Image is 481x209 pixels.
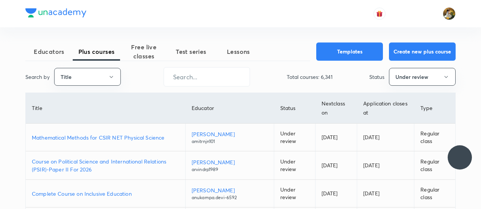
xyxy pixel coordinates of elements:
[25,73,50,81] p: Search by
[376,10,383,17] img: avatar
[315,180,357,207] td: [DATE]
[25,47,73,56] span: Educators
[357,151,414,180] td: [DATE]
[192,186,268,201] a: [PERSON_NAME]anukampa.devi-6592
[120,42,167,61] span: Free live classes
[357,180,414,207] td: [DATE]
[192,158,268,166] p: [PERSON_NAME]
[287,73,333,81] p: Total courses: 6,341
[54,68,121,86] button: Title
[167,47,215,56] span: Test series
[315,124,357,151] td: [DATE]
[357,124,414,151] td: [DATE]
[455,153,464,162] img: ttu
[389,42,456,61] button: Create new plus course
[414,93,455,124] th: Type
[25,8,86,17] img: Company Logo
[315,93,357,124] th: Next class on
[164,67,250,86] input: Search...
[357,93,414,124] th: Application closes at
[185,93,274,124] th: Educator
[192,158,268,173] a: [PERSON_NAME]arvindrp1989
[26,93,185,124] th: Title
[369,73,384,81] p: Status
[32,134,179,141] a: Mathematical Methods for CSIR NET Physical Science
[315,151,357,180] td: [DATE]
[414,124,455,151] td: Regular class
[389,68,456,86] button: Under review
[25,8,86,19] a: Company Logo
[192,138,268,145] p: amitrnjn101
[274,151,315,180] td: Under review
[192,166,268,173] p: arvindrp1989
[373,8,386,20] button: avatar
[443,7,456,20] img: Gayatri Chillure
[414,151,455,180] td: Regular class
[274,124,315,151] td: Under review
[192,194,268,201] p: anukampa.devi-6592
[192,186,268,194] p: [PERSON_NAME]
[274,180,315,207] td: Under review
[73,47,120,56] span: Plus courses
[274,93,315,124] th: Status
[215,47,262,56] span: Lessons
[316,42,383,61] button: Templates
[414,180,455,207] td: Regular class
[192,130,268,145] a: [PERSON_NAME]amitrnjn101
[32,157,179,173] a: Course on Political Science and International Relations (PSIR)-Paper II For 2026
[32,190,179,198] a: Complete Course on Inclusive Education
[192,130,268,138] p: [PERSON_NAME]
